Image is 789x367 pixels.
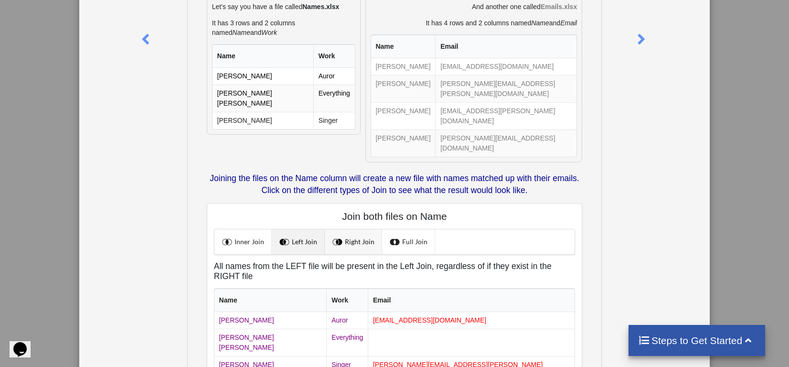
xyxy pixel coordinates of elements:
td: [PERSON_NAME] [PERSON_NAME] [213,85,313,112]
td: [PERSON_NAME][EMAIL_ADDRESS][DOMAIN_NAME] [435,130,576,157]
th: Name [371,35,436,58]
i: Name [233,29,250,36]
h4: Steps to Get Started [638,335,756,346]
td: Everything [313,85,355,112]
h5: All names from the LEFT file will be present in the Left Join, regardless of if they exist in the... [214,261,575,281]
td: Auror [326,312,368,329]
td: [PERSON_NAME] [371,130,436,157]
td: [PERSON_NAME] [371,58,436,75]
td: [EMAIL_ADDRESS][DOMAIN_NAME] [435,58,576,75]
p: It has 4 rows and 2 columns named and [371,18,577,28]
td: Everything [326,329,368,356]
h4: Join both files on Name [214,210,575,222]
td: Auror [313,68,355,85]
p: Joining the files on the Name column will create a new file with names matched up with their emai... [207,173,582,196]
p: It has 3 rows and 2 columns named and [212,18,355,37]
i: Work [261,29,277,36]
th: Name [214,289,327,312]
a: Right Join [325,229,382,254]
a: Full Join [382,229,435,254]
i: Name [531,19,549,27]
p: Let's say you have a file called [212,2,355,11]
td: Singer [313,112,355,129]
th: Work [326,289,368,312]
td: [EMAIL_ADDRESS][DOMAIN_NAME] [368,312,575,329]
td: [EMAIL_ADDRESS][PERSON_NAME][DOMAIN_NAME] [435,102,576,130]
td: [PERSON_NAME] [371,75,436,102]
td: [PERSON_NAME] [214,312,327,329]
iframe: chat widget [10,329,40,357]
p: And another one called [371,2,577,11]
td: [PERSON_NAME] [371,102,436,130]
b: Names.xlsx [302,3,339,11]
td: [PERSON_NAME][EMAIL_ADDRESS][PERSON_NAME][DOMAIN_NAME] [435,75,576,102]
td: [PERSON_NAME] [PERSON_NAME] [214,329,327,356]
a: Left Join [272,229,325,254]
td: [PERSON_NAME] [213,68,313,85]
th: Work [313,44,355,68]
a: Inner Join [214,229,272,254]
b: Emails.xlsx [541,3,577,11]
th: Email [368,289,575,312]
th: Name [213,44,313,68]
i: Email [560,19,577,27]
th: Email [435,35,576,58]
td: [PERSON_NAME] [213,112,313,129]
